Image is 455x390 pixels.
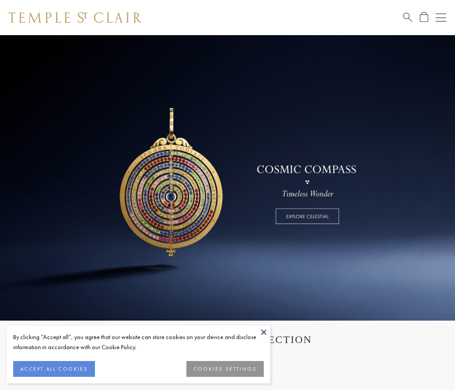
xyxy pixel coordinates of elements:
a: Search [403,12,412,23]
img: Temple St. Clair [9,12,142,23]
a: Open Shopping Bag [420,12,428,23]
button: COOKIES SETTINGS [186,361,264,377]
div: By clicking “Accept all”, you agree that our website can store cookies on your device and disclos... [13,332,264,352]
button: Open navigation [436,12,446,23]
button: ACCEPT ALL COOKIES [13,361,95,377]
